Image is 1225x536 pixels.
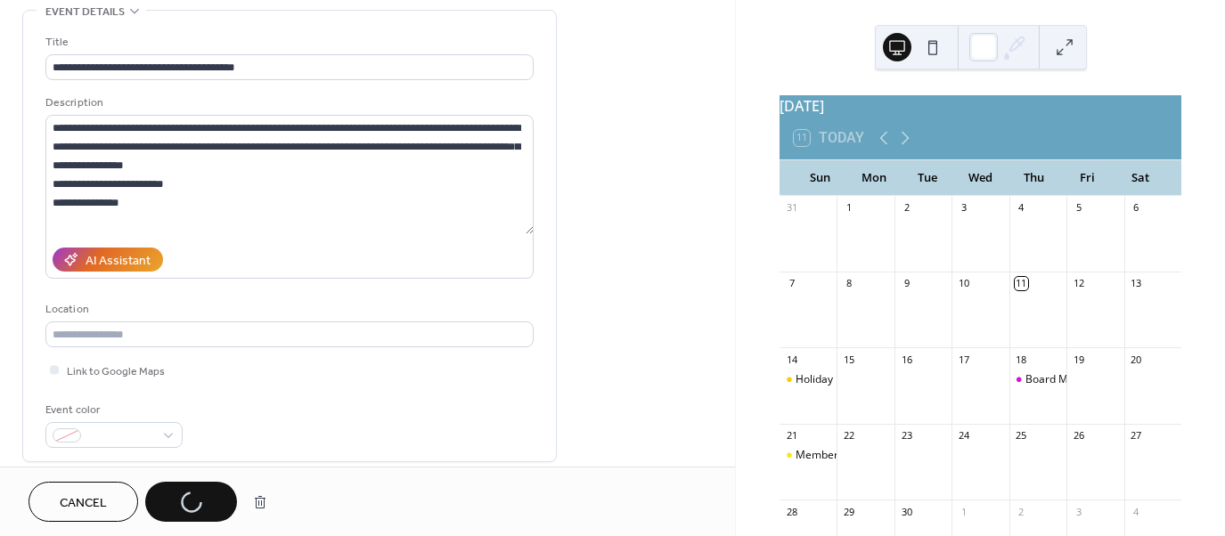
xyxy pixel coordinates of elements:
div: 4 [1130,505,1143,518]
div: Board Meeting ZOOM [1009,372,1066,387]
span: Link to Google Maps [67,362,165,381]
div: 16 [900,353,913,366]
div: 12 [1072,277,1085,290]
div: 11 [1015,277,1028,290]
div: Event color [45,401,179,419]
div: 2 [1015,505,1028,518]
div: 28 [785,505,798,518]
div: 6 [1130,201,1143,215]
div: 9 [900,277,913,290]
div: Thu [1007,160,1060,196]
div: 23 [900,429,913,443]
div: Location [45,300,530,319]
div: 3 [957,201,970,215]
div: Fri [1060,160,1114,196]
div: 13 [1130,277,1143,290]
div: 29 [842,505,855,518]
div: 20 [1130,353,1143,366]
div: Tue [901,160,954,196]
div: 5 [1072,201,1085,215]
button: Cancel [29,482,138,522]
div: Member Meeting & Programs [780,448,837,463]
div: 22 [842,429,855,443]
span: Cancel [60,494,107,513]
div: Member Meeting & Programs [796,448,944,463]
div: Mon [847,160,901,196]
div: 31 [785,201,798,215]
div: 19 [1072,353,1085,366]
div: 10 [957,277,970,290]
div: 1 [842,201,855,215]
div: 1 [957,505,970,518]
div: 4 [1015,201,1028,215]
button: AI Assistant [53,248,163,272]
span: Event details [45,3,125,21]
div: 27 [1130,429,1143,443]
div: Sun [794,160,847,196]
div: Holiday Pop Up Sale Meeting ZOOM [780,372,837,387]
div: 21 [785,429,798,443]
div: 18 [1015,353,1028,366]
div: Wed [954,160,1008,196]
div: Sat [1114,160,1167,196]
div: 15 [842,353,855,366]
div: 3 [1072,505,1085,518]
div: AI Assistant [86,252,151,271]
div: 17 [957,353,970,366]
div: 2 [900,201,913,215]
div: 30 [900,505,913,518]
div: 26 [1072,429,1085,443]
div: [DATE] [780,95,1181,117]
div: 7 [785,277,798,290]
div: Title [45,33,530,52]
div: Description [45,93,530,112]
div: 25 [1015,429,1028,443]
div: Board Meeting ZOOM [1025,372,1134,387]
div: 24 [957,429,970,443]
div: 14 [785,353,798,366]
div: Holiday Pop Up Sale Meeting ZOOM [796,372,974,387]
div: 8 [842,277,855,290]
